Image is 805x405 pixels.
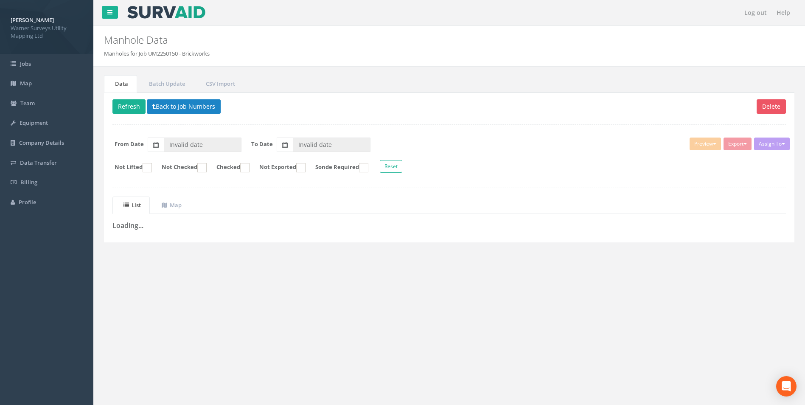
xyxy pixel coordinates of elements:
button: Refresh [112,99,146,114]
a: [PERSON_NAME] Warner Surveys Utility Mapping Ltd [11,14,83,40]
button: Assign To [754,138,790,150]
strong: [PERSON_NAME] [11,16,54,24]
label: Sonde Required [307,163,368,172]
div: Open Intercom Messenger [776,376,797,397]
button: Export [724,138,752,150]
input: To Date [293,138,370,152]
label: Not Checked [153,163,207,172]
label: Checked [208,163,250,172]
label: From Date [115,140,144,148]
button: Reset [380,160,402,173]
a: List [112,197,150,214]
uib-tab-heading: Map [162,201,182,209]
span: Data Transfer [20,159,57,166]
button: Preview [690,138,721,150]
span: Equipment [20,119,48,127]
span: Billing [20,178,37,186]
a: Data [104,75,137,93]
label: Not Lifted [106,163,152,172]
li: Manholes for Job UM2250150 - Brickworks [104,50,210,58]
input: From Date [164,138,241,152]
span: Team [20,99,35,107]
a: CSV Import [195,75,244,93]
span: Profile [19,198,36,206]
label: To Date [251,140,273,148]
label: Not Exported [251,163,306,172]
h3: Loading... [112,222,786,230]
uib-tab-heading: List [123,201,141,209]
span: Company Details [19,139,64,146]
a: Batch Update [138,75,194,93]
h2: Manhole Data [104,34,677,45]
button: Delete [757,99,786,114]
button: Back to Job Numbers [147,99,221,114]
span: Jobs [20,60,31,67]
a: Map [151,197,191,214]
span: Warner Surveys Utility Mapping Ltd [11,24,83,40]
span: Map [20,79,32,87]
